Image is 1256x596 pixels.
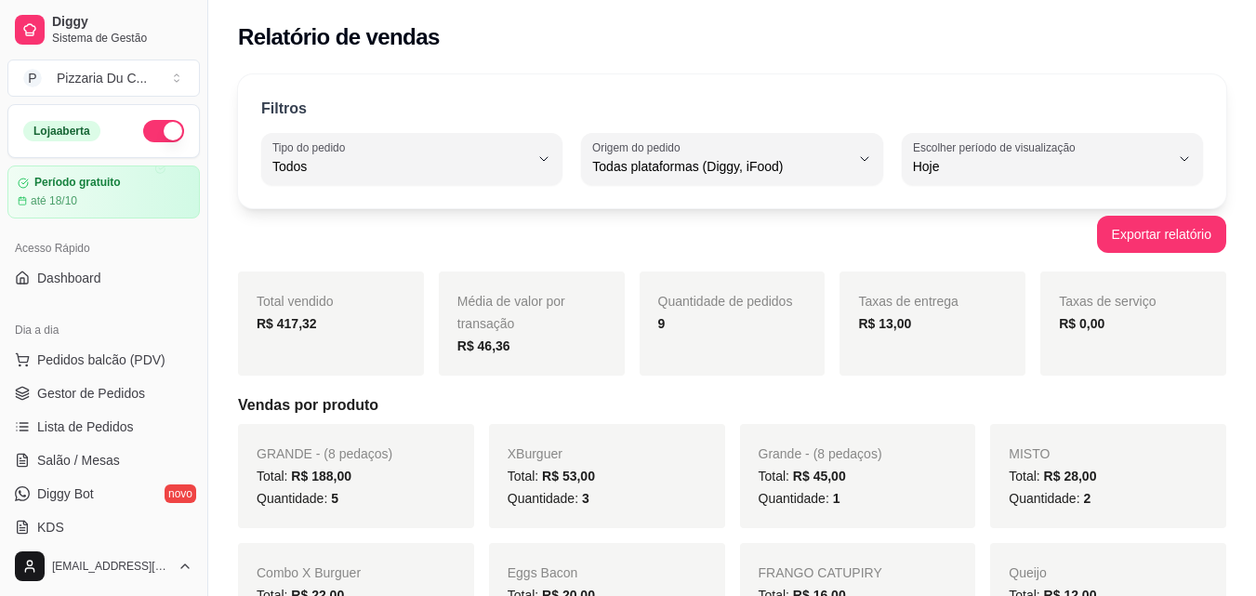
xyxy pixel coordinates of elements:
[833,491,840,506] span: 1
[7,263,200,293] a: Dashboard
[23,121,100,141] div: Loja aberta
[793,469,846,483] span: R$ 45,00
[913,139,1081,155] label: Escolher período de visualização
[1009,491,1091,506] span: Quantidade:
[508,469,595,483] span: Total:
[1097,216,1226,253] button: Exportar relatório
[508,491,589,506] span: Quantidade:
[7,412,200,442] a: Lista de Pedidos
[759,469,846,483] span: Total:
[37,351,165,369] span: Pedidos balcão (PDV)
[331,491,338,506] span: 5
[1059,316,1104,331] strong: R$ 0,00
[238,22,440,52] h2: Relatório de vendas
[37,417,134,436] span: Lista de Pedidos
[457,294,565,331] span: Média de valor por transação
[143,120,184,142] button: Alterar Status
[7,544,200,589] button: [EMAIL_ADDRESS][DOMAIN_NAME]
[257,446,392,461] span: GRANDE - (8 pedaços)
[238,394,1226,417] h5: Vendas por produto
[272,139,351,155] label: Tipo do pedido
[31,193,77,208] article: até 18/10
[508,446,562,461] span: XBurguer
[272,157,529,176] span: Todos
[508,565,578,580] span: Eggs Bacon
[7,378,200,408] a: Gestor de Pedidos
[542,469,595,483] span: R$ 53,00
[37,384,145,403] span: Gestor de Pedidos
[257,565,361,580] span: Combo X Burguer
[7,479,200,509] a: Diggy Botnovo
[1044,469,1097,483] span: R$ 28,00
[1059,294,1156,309] span: Taxas de serviço
[34,176,121,190] article: Período gratuito
[37,484,94,503] span: Diggy Bot
[7,60,200,97] button: Select a team
[37,518,64,536] span: KDS
[7,345,200,375] button: Pedidos balcão (PDV)
[7,512,200,542] a: KDS
[759,491,840,506] span: Quantidade:
[261,133,562,185] button: Tipo do pedidoTodos
[7,445,200,475] a: Salão / Mesas
[658,294,793,309] span: Quantidade de pedidos
[52,559,170,574] span: [EMAIL_ADDRESS][DOMAIN_NAME]
[37,451,120,470] span: Salão / Mesas
[1083,491,1091,506] span: 2
[57,69,147,87] div: Pizzaria Du C ...
[581,133,882,185] button: Origem do pedidoTodas plataformas (Diggy, iFood)
[37,269,101,287] span: Dashboard
[7,233,200,263] div: Acesso Rápido
[592,139,686,155] label: Origem do pedido
[913,157,1170,176] span: Hoje
[7,315,200,345] div: Dia a dia
[52,14,192,31] span: Diggy
[7,166,200,219] a: Período gratuitoaté 18/10
[759,565,882,580] span: FRANGO CATUPIRY
[257,469,351,483] span: Total:
[291,469,351,483] span: R$ 188,00
[257,491,338,506] span: Quantidade:
[457,338,510,353] strong: R$ 46,36
[902,133,1203,185] button: Escolher período de visualizaçãoHoje
[7,7,200,52] a: DiggySistema de Gestão
[257,294,334,309] span: Total vendido
[592,157,849,176] span: Todas plataformas (Diggy, iFood)
[261,98,307,120] p: Filtros
[1009,469,1096,483] span: Total:
[858,294,958,309] span: Taxas de entrega
[1009,446,1050,461] span: MISTO
[658,316,666,331] strong: 9
[1009,565,1046,580] span: Queijo
[52,31,192,46] span: Sistema de Gestão
[582,491,589,506] span: 3
[759,446,882,461] span: Grande - (8 pedaços)
[257,316,317,331] strong: R$ 417,32
[23,69,42,87] span: P
[858,316,911,331] strong: R$ 13,00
